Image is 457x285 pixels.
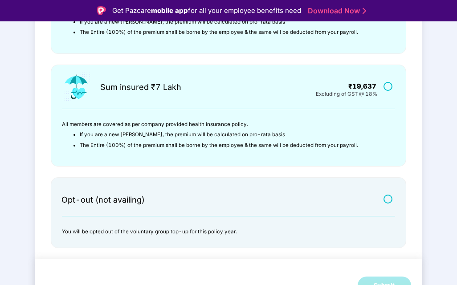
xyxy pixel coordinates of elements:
[308,6,363,16] a: Download Now
[61,195,145,205] div: Opt-out (not availing)
[80,140,384,151] li: The Entire (100%) of the premium shall be borne by the employee & the same will be deducted from ...
[363,6,366,16] img: Stroke
[100,83,181,93] div: Sum insured ₹7 Lakh
[61,72,91,102] img: icon
[112,5,301,16] div: Get Pazcare for all your employee benefits need
[97,6,106,15] img: Logo
[316,89,377,96] div: Excluding of GST @ 18%
[80,27,384,37] li: The Entire (100%) of the premium shall be borne by the employee & the same will be deducted from ...
[80,17,384,27] li: If you are a new [PERSON_NAME], the premium will be calculated on pro-rata basis
[62,227,384,237] p: You will be opted out of the voluntary group top-up for this policy year.
[302,83,376,91] div: ₹19,637
[80,130,384,140] li: If you are a new [PERSON_NAME], the premium will be calculated on pro-rata basis
[62,119,384,130] p: All members are covered as per company provided health insurance policy.
[151,6,188,15] strong: mobile app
